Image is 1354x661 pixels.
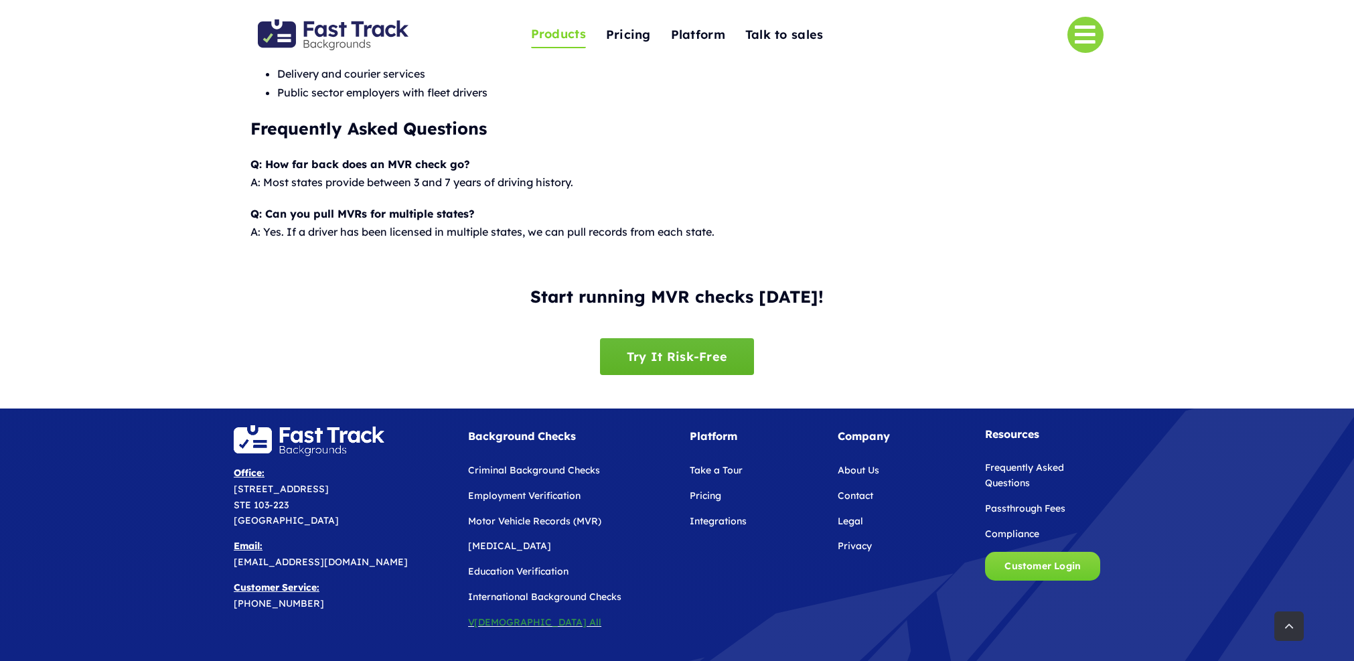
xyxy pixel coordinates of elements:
[690,429,737,443] strong: Platform
[985,502,1065,514] a: Passthrough Fees
[1067,17,1104,53] a: Link to #
[530,286,824,307] b: Start running MVR checks [DATE]!
[234,556,408,568] span: [EMAIL_ADDRESS][DOMAIN_NAME]
[606,21,651,50] a: Pricing
[985,461,1064,490] a: Frequently Asked Questions
[468,616,474,628] span: V
[468,565,569,577] a: Education Verification
[606,25,651,46] span: Pricing
[234,424,384,438] a: FastTrackLogo-Reverse@2x
[838,490,873,502] a: Contact
[258,19,408,50] img: Fast Track Backgrounds Logo
[468,591,621,603] a: International Background Checks
[1004,561,1081,572] span: Customer Login
[671,25,725,46] span: Platform
[250,157,470,171] strong: Q: How far back does an MVR check go?
[690,464,743,476] a: Take a Tour
[690,490,721,502] a: Pricing
[474,616,601,628] span: [DEMOGRAPHIC_DATA] All
[250,118,487,139] strong: Frequently Asked Questions
[600,338,754,375] a: Try It Risk-Free
[234,540,262,552] b: Email:
[468,515,601,527] a: Motor Vehicle Records (MVR)
[838,429,890,443] strong: Company
[250,205,1103,241] p: A: Yes. If a driver has been licensed in multiple states, we can pull records from each state.
[277,84,1103,102] li: Public sector employers with fleet drivers
[690,515,747,527] a: Integrations
[838,464,879,476] a: About Us
[234,467,265,479] u: Office:
[250,155,1103,192] p: A: Most states provide between 3 and 7 years of driving history.
[838,540,872,552] a: Privacy
[258,18,408,32] a: Fast Track Backgrounds Logo
[531,24,586,45] span: Products
[250,207,475,220] strong: Q: Can you pull MVRs for multiple states?
[985,552,1100,581] a: Customer Login
[468,490,581,502] a: Employment Verification
[745,21,824,50] a: Talk to sales
[468,429,576,443] strong: Background Checks
[277,65,1103,83] li: Delivery and courier services
[745,25,824,46] span: Talk to sales
[234,597,324,609] span: [PHONE_NUMBER]
[627,350,727,364] span: Try It Risk-Free
[468,616,601,628] a: V[DEMOGRAPHIC_DATA] All
[234,467,339,526] span: [STREET_ADDRESS] STE 103-223 [GEOGRAPHIC_DATA]
[234,581,319,593] b: Customer Service:
[468,464,600,476] a: Criminal Background Checks
[838,515,863,527] a: Legal
[468,540,551,552] a: [MEDICAL_DATA]
[985,528,1039,540] a: Compliance
[464,1,891,68] nav: One Page
[985,427,1039,441] strong: Resources
[671,21,725,50] a: Platform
